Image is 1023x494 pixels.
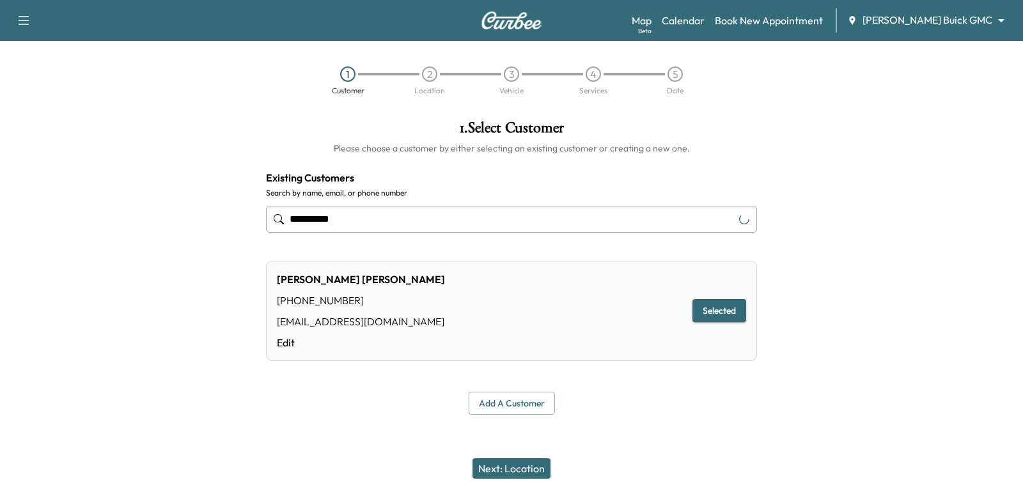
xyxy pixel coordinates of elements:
[266,120,757,142] h1: 1 . Select Customer
[504,66,519,82] div: 3
[668,66,683,82] div: 5
[481,12,542,29] img: Curbee Logo
[499,87,524,95] div: Vehicle
[277,272,445,287] div: [PERSON_NAME] [PERSON_NAME]
[472,458,551,479] button: Next: Location
[266,170,757,185] h4: Existing Customers
[332,87,364,95] div: Customer
[579,87,607,95] div: Services
[422,66,437,82] div: 2
[266,188,757,198] label: Search by name, email, or phone number
[715,13,823,28] a: Book New Appointment
[638,26,652,36] div: Beta
[340,66,355,82] div: 1
[277,335,445,350] a: Edit
[692,299,746,323] button: Selected
[469,392,555,415] button: Add a customer
[266,142,757,155] h6: Please choose a customer by either selecting an existing customer or creating a new one.
[414,87,445,95] div: Location
[632,13,652,28] a: MapBeta
[586,66,601,82] div: 4
[277,314,445,329] div: [EMAIL_ADDRESS][DOMAIN_NAME]
[662,13,705,28] a: Calendar
[277,293,445,308] div: [PHONE_NUMBER]
[667,87,683,95] div: Date
[863,13,992,27] span: [PERSON_NAME] Buick GMC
